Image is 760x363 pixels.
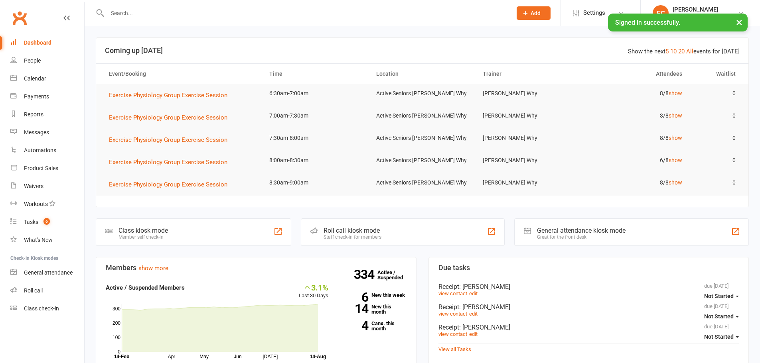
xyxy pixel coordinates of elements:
[732,14,746,31] button: ×
[469,290,478,296] a: edit
[24,111,43,118] div: Reports
[669,112,682,119] a: show
[262,64,369,84] th: Time
[24,305,59,312] div: Class check-in
[24,75,46,82] div: Calendar
[10,195,84,213] a: Workouts
[438,264,739,272] h3: Due tasks
[673,13,730,20] div: Staying Active Dee Why
[369,173,476,192] td: Active Seniors [PERSON_NAME] Why
[469,311,478,317] a: edit
[109,135,233,145] button: Exercise Physiology Group Exercise Session
[109,114,227,121] span: Exercise Physiology Group Exercise Session
[517,6,551,20] button: Add
[704,313,734,320] span: Not Started
[10,159,84,177] a: Product Sales
[10,34,84,52] a: Dashboard
[354,269,377,281] strong: 334
[24,201,48,207] div: Workouts
[689,173,743,192] td: 0
[10,106,84,124] a: Reports
[459,283,510,290] span: : [PERSON_NAME]
[262,173,369,192] td: 8:30am-9:00am
[369,84,476,103] td: Active Seniors [PERSON_NAME] Why
[10,264,84,282] a: General attendance kiosk mode
[10,88,84,106] a: Payments
[43,218,50,225] span: 6
[105,47,740,55] h3: Coming up [DATE]
[10,177,84,195] a: Waivers
[118,234,168,240] div: Member self check-in
[438,303,739,311] div: Receipt
[704,293,734,299] span: Not Started
[438,324,739,331] div: Receipt
[459,303,510,311] span: : [PERSON_NAME]
[24,39,51,46] div: Dashboard
[106,284,185,291] strong: Active / Suspended Members
[438,283,739,290] div: Receipt
[583,4,605,22] span: Settings
[109,157,233,167] button: Exercise Physiology Group Exercise Session
[686,48,693,55] a: All
[689,151,743,170] td: 0
[476,84,582,103] td: [PERSON_NAME] Why
[669,135,682,141] a: show
[582,84,689,103] td: 8/8
[324,234,381,240] div: Staff check-in for members
[10,213,84,231] a: Tasks 6
[24,93,49,100] div: Payments
[10,8,30,28] a: Clubworx
[109,92,227,99] span: Exercise Physiology Group Exercise Session
[704,289,739,303] button: Not Started
[299,283,328,300] div: Last 30 Days
[24,269,73,276] div: General attendance
[476,151,582,170] td: [PERSON_NAME] Why
[340,321,407,331] a: 4Canx. this month
[105,8,506,19] input: Search...
[138,265,168,272] a: show more
[24,287,43,294] div: Roll call
[377,264,413,286] a: 334Active / Suspended
[689,106,743,125] td: 0
[469,331,478,337] a: edit
[369,129,476,147] td: Active Seniors [PERSON_NAME] Why
[582,106,689,125] td: 3/8
[24,57,41,64] div: People
[118,227,168,234] div: Class kiosk mode
[673,6,730,13] div: [PERSON_NAME]
[438,290,467,296] a: view contact
[299,283,328,292] div: 3.1%
[109,136,227,143] span: Exercise Physiology Group Exercise Session
[669,179,682,186] a: show
[459,324,510,331] span: : [PERSON_NAME]
[537,234,626,240] div: Great for the front desk
[669,90,682,96] a: show
[24,147,56,153] div: Automations
[615,19,680,26] span: Signed in successfully.
[340,304,407,314] a: 14New this month
[537,227,626,234] div: General attendance kiosk mode
[10,282,84,300] a: Roll call
[340,320,368,332] strong: 4
[262,129,369,147] td: 7:30am-8:00am
[340,303,368,315] strong: 14
[582,129,689,147] td: 8/8
[476,129,582,147] td: [PERSON_NAME] Why
[704,334,734,340] span: Not Started
[10,141,84,159] a: Automations
[689,129,743,147] td: 0
[628,47,740,56] div: Show the next events for [DATE]
[10,70,84,88] a: Calendar
[670,48,677,55] a: 10
[262,151,369,170] td: 8:00am-8:30am
[109,181,227,188] span: Exercise Physiology Group Exercise Session
[369,64,476,84] th: Location
[438,346,471,352] a: View all Tasks
[24,165,58,171] div: Product Sales
[704,309,739,324] button: Not Started
[340,292,407,298] a: 6New this week
[109,180,233,189] button: Exercise Physiology Group Exercise Session
[476,173,582,192] td: [PERSON_NAME] Why
[369,106,476,125] td: Active Seniors [PERSON_NAME] Why
[438,311,467,317] a: view contact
